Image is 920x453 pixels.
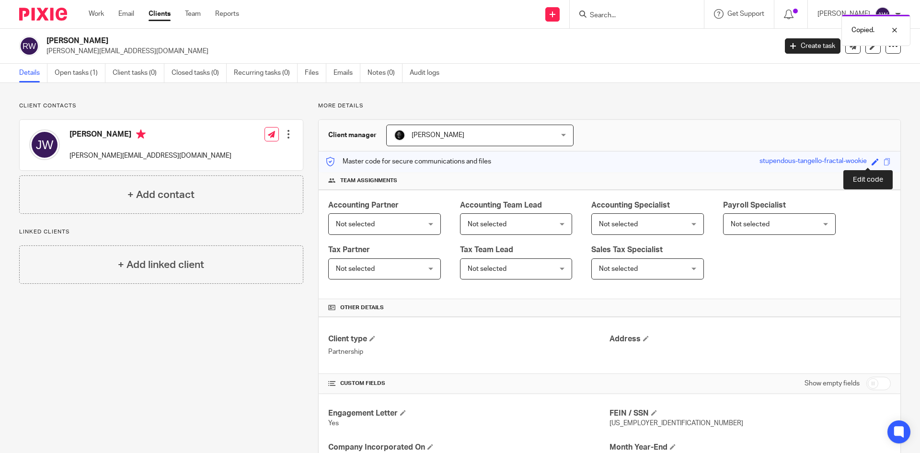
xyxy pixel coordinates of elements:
[460,246,513,254] span: Tax Team Lead
[410,64,447,82] a: Audit logs
[127,187,195,202] h4: + Add contact
[599,266,638,272] span: Not selected
[69,129,231,141] h4: [PERSON_NAME]
[19,36,39,56] img: svg%3E
[328,334,609,344] h4: Client type
[328,201,399,209] span: Accounting Partner
[215,9,239,19] a: Reports
[185,9,201,19] a: Team
[340,304,384,312] span: Other details
[328,246,370,254] span: Tax Partner
[609,420,743,427] span: [US_EMPLOYER_IDENTIFICATION_NUMBER]
[318,102,901,110] p: More details
[29,129,60,160] img: svg%3E
[89,9,104,19] a: Work
[19,64,47,82] a: Details
[875,7,890,22] img: svg%3E
[328,380,609,387] h4: CUSTOM FIELDS
[69,151,231,161] p: [PERSON_NAME][EMAIL_ADDRESS][DOMAIN_NAME]
[328,347,609,357] p: Partnership
[460,201,542,209] span: Accounting Team Lead
[234,64,298,82] a: Recurring tasks (0)
[305,64,326,82] a: Files
[723,201,786,209] span: Payroll Specialist
[333,64,360,82] a: Emails
[609,442,891,453] h4: Month Year-End
[46,36,626,46] h2: [PERSON_NAME]
[591,246,663,254] span: Sales Tax Specialist
[468,266,506,272] span: Not selected
[19,8,67,21] img: Pixie
[609,334,891,344] h4: Address
[328,420,339,427] span: Yes
[136,129,146,139] i: Primary
[328,408,609,418] h4: Engagement Letter
[805,379,860,388] label: Show empty fields
[368,64,402,82] a: Notes (0)
[412,132,464,139] span: [PERSON_NAME]
[340,177,397,185] span: Team assignments
[46,46,770,56] p: [PERSON_NAME][EMAIL_ADDRESS][DOMAIN_NAME]
[468,221,506,228] span: Not selected
[785,38,840,54] a: Create task
[328,130,377,140] h3: Client manager
[731,221,770,228] span: Not selected
[759,156,867,167] div: stupendous-tangello-fractal-wookie
[118,9,134,19] a: Email
[149,9,171,19] a: Clients
[609,408,891,418] h4: FEIN / SSN
[851,25,874,35] p: Copied.
[118,257,204,272] h4: + Add linked client
[113,64,164,82] a: Client tasks (0)
[19,102,303,110] p: Client contacts
[336,221,375,228] span: Not selected
[336,266,375,272] span: Not selected
[394,129,405,141] img: Chris.jpg
[19,228,303,236] p: Linked clients
[591,201,670,209] span: Accounting Specialist
[172,64,227,82] a: Closed tasks (0)
[55,64,105,82] a: Open tasks (1)
[328,442,609,453] h4: Company Incorporated On
[599,221,638,228] span: Not selected
[326,157,491,166] p: Master code for secure communications and files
